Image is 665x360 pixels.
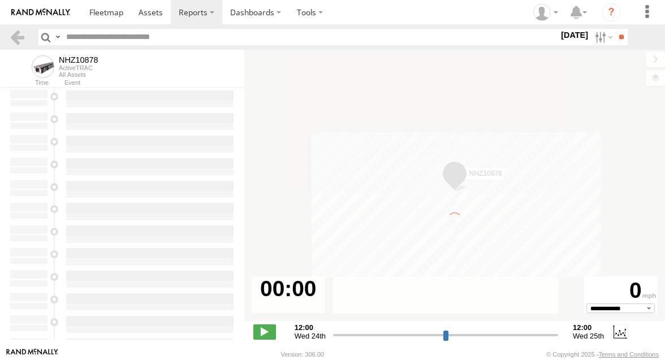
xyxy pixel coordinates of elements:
[59,64,98,71] div: ActiveTRAC
[9,29,25,45] a: Back to previous Page
[573,332,604,340] span: Wed 25th
[281,351,324,358] div: Version: 306.00
[59,55,98,64] div: NHZ10878 - View Asset History
[602,3,620,21] i: ?
[586,278,656,303] div: 0
[9,80,49,86] div: Time
[573,323,604,332] strong: 12:00
[599,351,659,358] a: Terms and Conditions
[295,323,326,332] strong: 12:00
[53,29,62,45] label: Search Query
[64,80,244,86] div: Event
[546,351,659,358] div: © Copyright 2025 -
[59,71,98,78] div: All Assets
[253,324,276,339] label: Play/Stop
[590,29,615,45] label: Search Filter Options
[6,349,58,360] a: Visit our Website
[529,4,562,21] div: Zulema McIntosch
[559,29,590,41] label: [DATE]
[295,332,326,340] span: Wed 24th
[11,8,70,16] img: rand-logo.svg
